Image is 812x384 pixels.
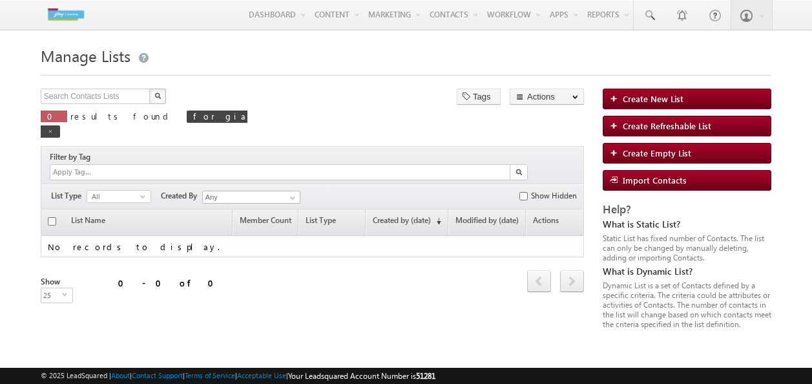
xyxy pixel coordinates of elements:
a: About [111,371,130,379]
span: List Type [51,190,87,202]
a: prev [527,272,551,292]
input: Apply Tag... [52,167,129,178]
a: Member Count [233,211,298,235]
img: add_icon.png [610,94,623,102]
img: add_icon.png [610,122,623,129]
div: 0 - 0 of 0 [118,275,222,290]
span: Create Empty List [623,147,691,158]
img: Search [515,169,522,175]
input: Check all records [48,217,56,226]
img: Search [154,92,161,99]
a: Acceptable Use [237,371,286,379]
div: Show [41,276,68,288]
span: Your Leadsquared Account Number is [288,371,435,381]
div: Dynamic List is a set of Contacts defined by a specific criteria. The criteria could be attribute... [603,281,771,329]
img: add_icon.png [610,149,623,156]
span: All [87,191,140,202]
a: Show All Items [283,191,299,204]
div: Filter by Tag [50,150,95,164]
span: 0 [47,111,61,122]
a: Contact Support [132,371,183,379]
span: Created By [161,190,202,202]
span: 25 [41,288,62,303]
span: for gia [193,111,247,122]
img: Custom Logo [41,3,91,26]
button: Actions [510,89,584,105]
div: Help? [603,204,771,215]
a: Modified by (date) [449,211,525,235]
span: Create Refreshable List [623,120,711,131]
span: next [560,270,584,292]
div: What is Dynamic List? [603,266,771,277]
span: (sorted descending) [431,216,441,226]
span: Actions [526,211,584,235]
td: No records to display. [41,236,584,257]
a: Terms of Service [185,371,235,379]
a: Import Contacts [603,170,771,191]
input: Type to Search [202,191,300,204]
a: List Name [65,211,112,235]
img: import_icon.png [610,176,623,184]
div: What is Static List? [603,219,771,230]
button: Tags [457,89,501,105]
span: select [140,193,151,199]
span: Import Contacts [623,175,687,186]
a: next [560,272,584,292]
span: select [62,292,72,297]
span: 51281 [416,371,435,381]
a: Created by (date)(sorted descending) [366,211,448,235]
a: List Type [299,211,364,235]
div: Static List has fixed number of Contacts. The list can only be changed by manually deleting, addi... [603,233,771,262]
span: prev [527,270,551,292]
span: © 2025 LeadSquared | | | | | [41,370,435,382]
span: Manage Lists [41,45,130,66]
span: Create New List [623,93,683,104]
label: Show Hidden [531,190,577,202]
span: results found [70,111,173,122]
